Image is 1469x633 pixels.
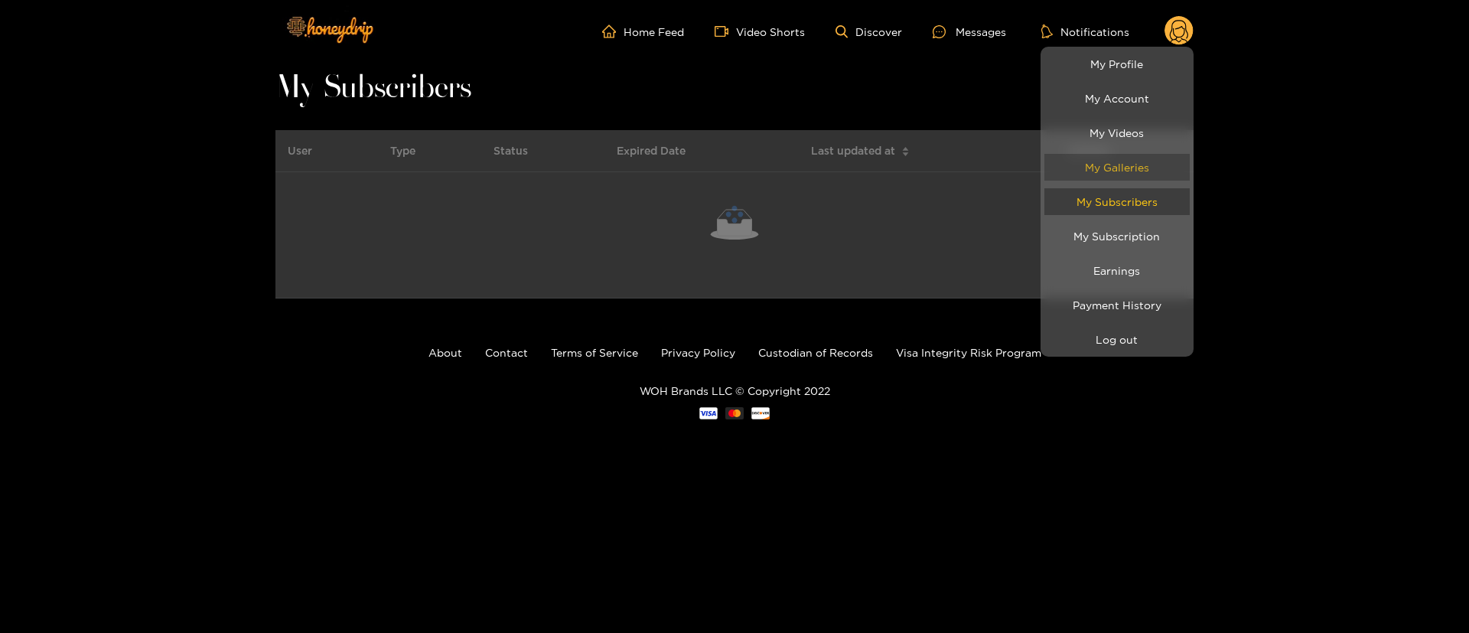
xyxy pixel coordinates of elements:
a: Earnings [1044,257,1190,284]
a: My Profile [1044,51,1190,77]
a: Payment History [1044,292,1190,318]
a: My Galleries [1044,154,1190,181]
a: My Subscribers [1044,188,1190,215]
a: My Account [1044,85,1190,112]
button: Log out [1044,326,1190,353]
a: My Subscription [1044,223,1190,250]
a: My Videos [1044,119,1190,146]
